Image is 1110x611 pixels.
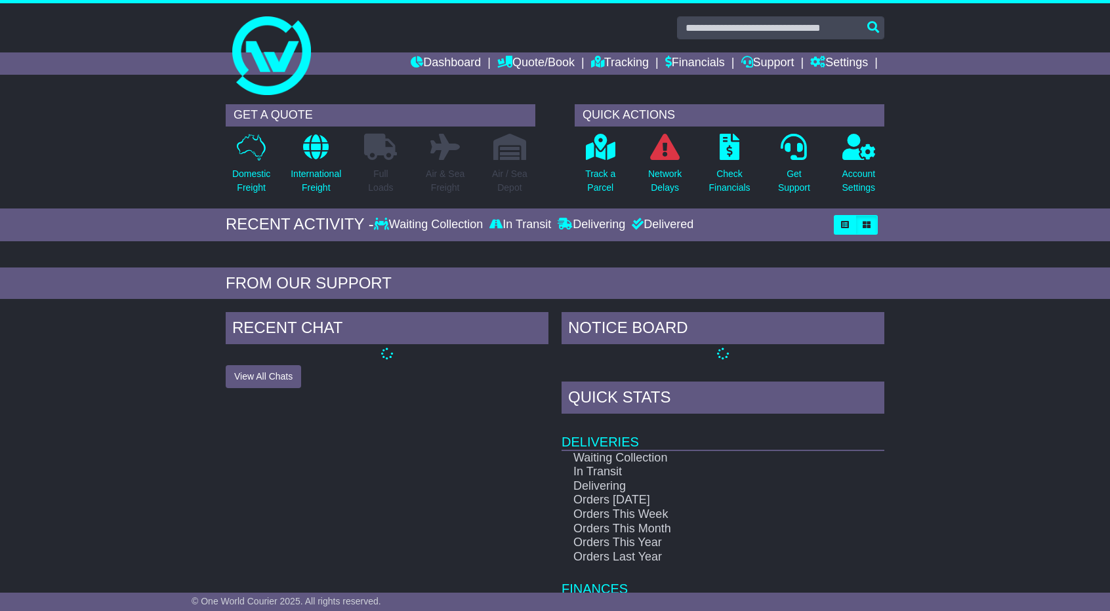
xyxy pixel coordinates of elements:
a: Financials [665,52,725,75]
p: Domestic Freight [232,167,270,195]
a: CheckFinancials [709,133,751,202]
a: Support [741,52,794,75]
div: FROM OUR SUPPORT [226,274,884,293]
p: Check Financials [709,167,750,195]
td: Finances [562,564,884,597]
td: Orders [DATE] [562,493,838,507]
div: QUICK ACTIONS [575,104,884,127]
p: Account Settings [842,167,876,195]
div: Delivered [628,218,693,232]
td: Delivering [562,479,838,494]
td: Orders This Year [562,536,838,550]
a: GetSupport [777,133,811,202]
p: International Freight [291,167,341,195]
a: NetworkDelays [647,133,682,202]
a: Tracking [591,52,649,75]
a: Settings [810,52,868,75]
button: View All Chats [226,365,301,388]
a: Track aParcel [585,133,616,202]
div: RECENT CHAT [226,312,548,347]
span: © One World Courier 2025. All rights reserved. [192,596,381,606]
td: In Transit [562,465,838,479]
td: Waiting Collection [562,450,838,465]
p: Track a Parcel [585,167,615,195]
div: In Transit [486,218,554,232]
p: Network Delays [648,167,682,195]
p: Get Support [778,167,810,195]
p: Air / Sea Depot [492,167,527,195]
div: Quick Stats [562,382,884,417]
div: GET A QUOTE [226,104,535,127]
a: InternationalFreight [290,133,342,202]
a: DomesticFreight [232,133,271,202]
a: AccountSettings [842,133,876,202]
td: Orders This Month [562,522,838,536]
a: Dashboard [411,52,481,75]
div: RECENT ACTIVITY - [226,215,374,234]
div: NOTICE BOARD [562,312,884,347]
div: Waiting Collection [374,218,486,232]
a: Quote/Book [497,52,575,75]
td: Deliveries [562,417,884,450]
p: Air & Sea Freight [426,167,464,195]
div: Delivering [554,218,628,232]
td: Orders This Week [562,507,838,522]
td: Orders Last Year [562,550,838,564]
p: Full Loads [364,167,397,195]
